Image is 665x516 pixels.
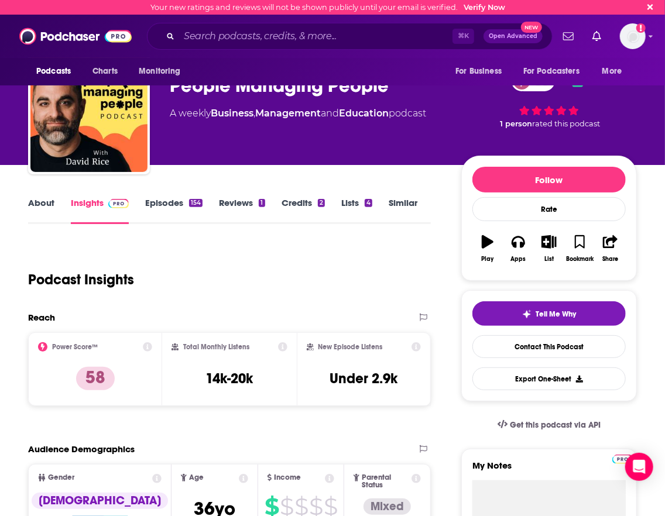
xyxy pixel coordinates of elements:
[620,23,646,49] span: Logged in as charlottestone
[636,23,646,33] svg: Email not verified
[472,197,626,221] div: Rate
[594,60,637,82] button: open menu
[324,497,337,516] span: $
[30,55,148,172] img: People Managing People
[488,411,610,439] a: Get this podcast via API
[534,228,564,270] button: List
[602,256,618,263] div: Share
[455,63,502,80] span: For Business
[364,498,411,515] div: Mixed
[280,497,293,516] span: $
[318,343,383,351] h2: New Episode Listens
[453,29,474,44] span: ⌘ K
[472,367,626,390] button: Export One-Sheet
[145,197,203,224] a: Episodes154
[265,497,279,516] span: $
[255,108,321,119] a: Management
[151,3,506,12] div: Your new ratings and reviews will not be shown publicly until your email is verified.
[28,197,54,224] a: About
[28,60,86,82] button: open menu
[85,60,125,82] a: Charts
[318,199,325,207] div: 2
[36,63,71,80] span: Podcasts
[472,460,626,480] label: My Notes
[330,370,397,387] h3: Under 2.9k
[620,23,646,49] button: Show profile menu
[503,228,533,270] button: Apps
[389,197,417,224] a: Similar
[282,197,325,224] a: Credits2
[179,27,453,46] input: Search podcasts, credits, & more...
[253,108,255,119] span: ,
[365,199,372,207] div: 4
[472,167,626,192] button: Follow
[620,23,646,49] img: User Profile
[19,25,132,47] img: Podchaser - Follow, Share and Rate Podcasts
[71,197,129,224] a: InsightsPodchaser Pro
[511,256,526,263] div: Apps
[532,119,600,128] span: rated this podcast
[566,256,594,263] div: Bookmark
[523,63,580,80] span: For Podcasters
[510,420,601,430] span: Get this podcast via API
[447,60,516,82] button: open menu
[612,453,633,464] a: Pro website
[522,309,532,319] img: tell me why sparkle
[625,453,653,481] div: Open Intercom Messenger
[76,367,115,390] p: 58
[189,474,204,481] span: Age
[274,474,301,481] span: Income
[536,309,577,319] span: Tell Me Why
[108,199,129,208] img: Podchaser Pro
[205,370,253,387] h3: 14k-20k
[147,23,553,50] div: Search podcasts, credits, & more...
[28,271,134,288] h1: Podcast Insights
[516,60,597,82] button: open menu
[521,22,542,33] span: New
[32,493,168,509] div: [DEMOGRAPHIC_DATA]
[558,26,578,46] a: Show notifications dropdown
[131,60,196,82] button: open menu
[48,474,74,481] span: Gender
[544,256,554,263] div: List
[489,33,537,39] span: Open Advanced
[362,474,410,489] span: Parental Status
[52,343,98,351] h2: Power Score™
[321,108,339,119] span: and
[482,256,494,263] div: Play
[28,312,55,323] h2: Reach
[472,301,626,326] button: tell me why sparkleTell Me Why
[170,106,426,121] div: A weekly podcast
[339,108,389,119] a: Education
[612,455,633,464] img: Podchaser Pro
[189,199,203,207] div: 154
[472,228,503,270] button: Play
[92,63,118,80] span: Charts
[484,29,543,43] button: Open AdvancedNew
[183,343,249,351] h2: Total Monthly Listens
[500,119,532,128] span: 1 person
[588,26,606,46] a: Show notifications dropdown
[461,63,637,136] div: 58 1 personrated this podcast
[139,63,180,80] span: Monitoring
[294,497,308,516] span: $
[219,197,265,224] a: Reviews1
[602,63,622,80] span: More
[259,199,265,207] div: 1
[28,443,135,455] h2: Audience Demographics
[464,3,506,12] a: Verify Now
[341,197,372,224] a: Lists4
[564,228,595,270] button: Bookmark
[595,228,626,270] button: Share
[309,497,323,516] span: $
[211,108,253,119] a: Business
[472,335,626,358] a: Contact This Podcast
